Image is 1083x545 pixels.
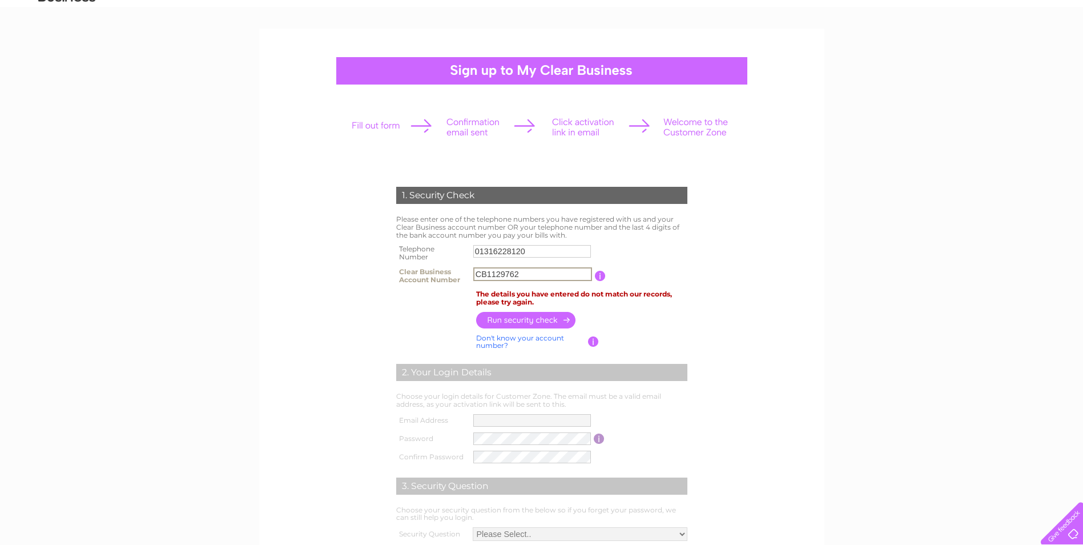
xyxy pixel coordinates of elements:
td: The details you have entered do not match our records, please try again. [473,287,690,309]
div: 3. Security Question [396,478,687,495]
td: Choose your security question from the below so if you forget your password, we can still help yo... [393,503,690,525]
th: Clear Business Account Number [393,265,470,287]
div: Clear Business is a trading name of Verastar Limited (registered in [GEOGRAPHIC_DATA] No. 3667643... [272,6,812,55]
td: Choose your login details for Customer Zone. The email must be a valid email address, as your act... [393,390,690,411]
th: Email Address [393,411,471,430]
a: Telecoms [984,49,1018,57]
div: 2. Your Login Details [396,364,687,381]
a: 0333 014 3131 [868,6,947,20]
div: 1. Security Check [396,187,687,204]
a: Blog [1025,49,1041,57]
a: Energy [952,49,977,57]
th: Security Question [393,524,470,544]
a: Water [923,49,945,57]
a: Don't know your account number? [476,334,564,350]
img: logo.png [38,30,96,65]
th: Telephone Number [393,242,470,265]
input: Information [588,336,599,347]
input: Information [595,271,606,281]
th: Password [393,430,471,448]
th: Confirm Password [393,448,471,466]
td: Please enter one of the telephone numbers you have registered with us and your Clear Business acc... [393,213,690,242]
a: Contact [1048,49,1076,57]
input: Information [594,434,605,444]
